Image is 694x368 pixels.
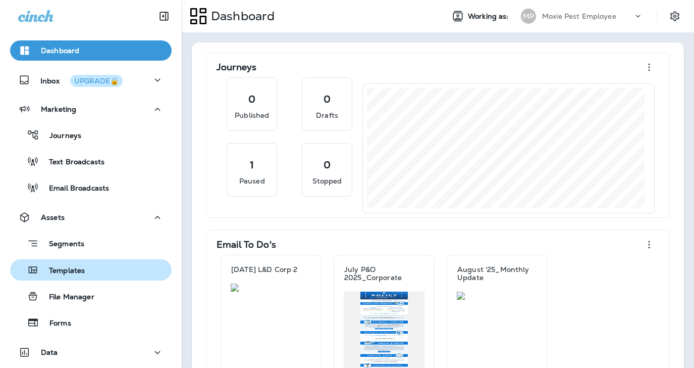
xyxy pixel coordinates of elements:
[316,110,338,120] p: Drafts
[10,342,172,362] button: Data
[10,259,172,281] button: Templates
[250,160,254,170] p: 1
[41,213,65,221] p: Assets
[312,176,342,186] p: Stopped
[39,131,81,141] p: Journeys
[239,176,265,186] p: Paused
[468,12,511,21] span: Working as:
[344,265,424,282] p: July P&O 2025_Corporate
[40,75,123,85] p: Inbox
[666,7,684,25] button: Settings
[10,124,172,146] button: Journeys
[231,284,311,292] img: 4bfa68cb-794d-410b-ae41-b82ce7d02144.jpg
[217,240,276,250] p: Email To Do's
[39,293,94,302] p: File Manager
[10,286,172,307] button: File Manager
[41,47,79,55] p: Dashboard
[457,265,537,282] p: August '25_Monthly Update
[10,233,172,254] button: Segments
[74,77,119,84] div: UPGRADE🔒
[10,151,172,172] button: Text Broadcasts
[39,266,85,276] p: Templates
[41,105,76,113] p: Marketing
[231,265,297,273] p: [DATE] L&D Corp 2
[542,12,616,20] p: Moxie Pest Employee
[324,94,331,104] p: 0
[41,348,58,356] p: Data
[39,158,104,167] p: Text Broadcasts
[10,99,172,119] button: Marketing
[10,40,172,61] button: Dashboard
[150,6,178,26] button: Collapse Sidebar
[39,319,71,329] p: Forms
[235,110,269,120] p: Published
[70,75,123,87] button: UPGRADE🔒
[217,62,256,72] p: Journeys
[248,94,255,104] p: 0
[521,9,536,24] div: MP
[39,240,84,250] p: Segments
[10,207,172,227] button: Assets
[457,292,538,300] img: 5a4cad53-c0eb-46e7-84e5-fc71affd2eab.jpg
[10,312,172,333] button: Forms
[10,70,172,90] button: InboxUPGRADE🔒
[10,177,172,198] button: Email Broadcasts
[324,160,331,170] p: 0
[207,9,275,24] p: Dashboard
[39,184,109,194] p: Email Broadcasts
